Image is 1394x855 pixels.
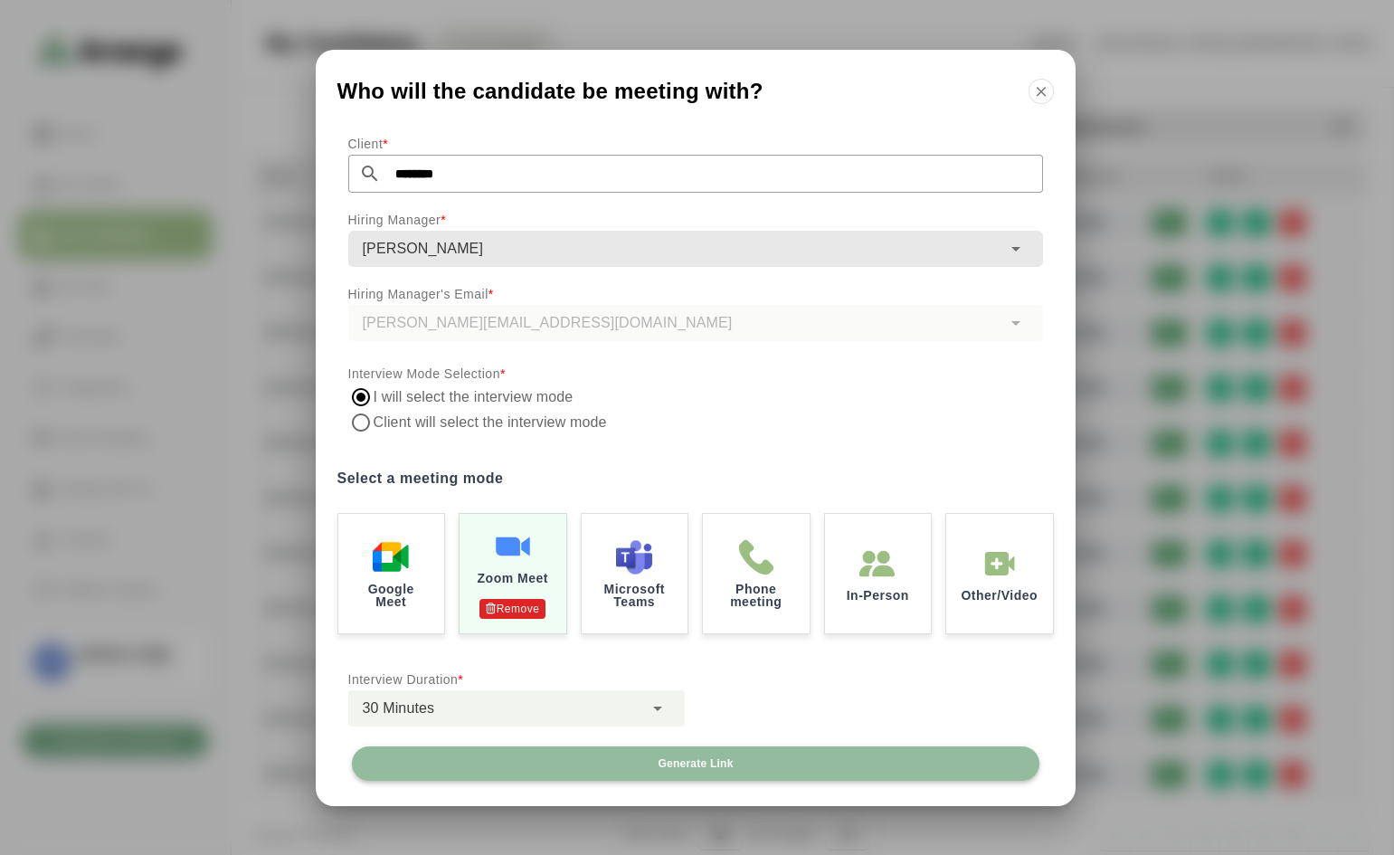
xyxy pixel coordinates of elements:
[348,283,1043,305] p: Hiring Manager's Email
[348,209,1043,231] p: Hiring Manager
[478,572,548,584] p: Zoom Meet
[596,583,674,608] p: Microsoft Teams
[348,363,1043,385] p: Interview Mode Selection
[616,539,652,575] img: Microsoft Teams
[348,133,1043,155] p: Client
[353,583,431,608] p: Google Meet
[373,539,409,575] img: Google Meet
[847,589,909,602] p: In-Person
[717,583,795,608] p: Phone meeting
[495,528,531,565] img: Zoom Meet
[337,466,1054,491] label: Select a meeting mode
[479,599,545,619] p: Remove Authentication
[657,756,733,771] span: Generate Link
[352,746,1039,781] button: Generate Link
[961,589,1038,602] p: Other/Video
[374,385,574,410] label: I will select the interview mode
[859,546,896,582] img: In-Person
[981,546,1018,582] img: In-Person
[374,410,611,435] label: Client will select the interview mode
[348,669,685,690] p: Interview Duration
[337,81,763,102] span: Who will the candidate be meeting with?
[363,697,435,720] span: 30 Minutes
[738,539,774,575] img: Phone meeting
